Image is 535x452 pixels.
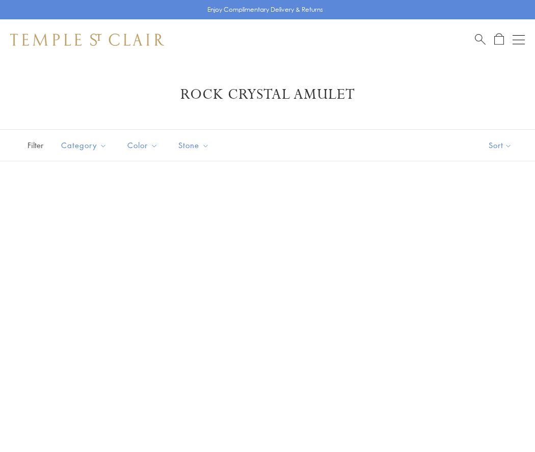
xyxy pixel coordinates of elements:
[207,5,323,15] p: Enjoy Complimentary Delivery & Returns
[475,33,486,46] a: Search
[120,134,166,157] button: Color
[53,134,115,157] button: Category
[10,34,164,46] img: Temple St. Clair
[494,33,504,46] a: Open Shopping Bag
[173,139,217,152] span: Stone
[513,34,525,46] button: Open navigation
[122,139,166,152] span: Color
[171,134,217,157] button: Stone
[56,139,115,152] span: Category
[25,86,510,104] h1: Rock Crystal Amulet
[466,130,535,161] button: Show sort by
